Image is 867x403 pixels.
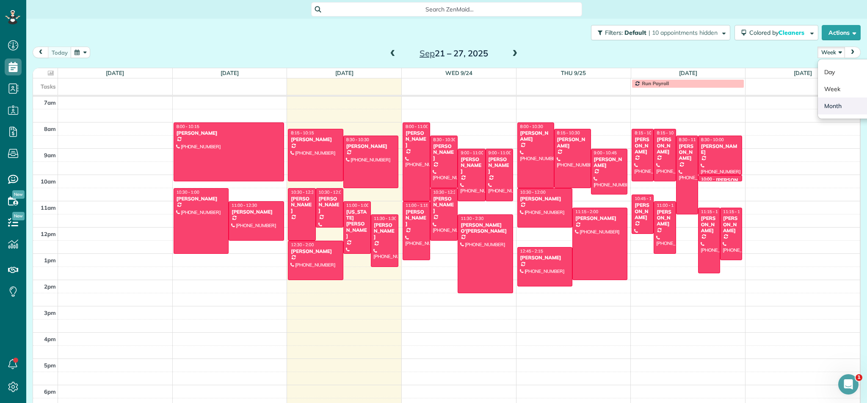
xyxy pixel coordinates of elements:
[838,374,859,395] iframe: Intercom live chat
[557,130,580,136] span: 8:15 - 10:30
[624,29,647,36] span: Default
[420,48,435,58] span: Sep
[445,69,472,76] a: Wed 9/24
[44,388,56,395] span: 6pm
[44,152,56,158] span: 9am
[845,47,861,58] button: next
[346,137,369,142] span: 8:30 - 10:30
[346,143,396,149] div: [PERSON_NAME]
[649,29,718,36] span: | 10 appointments hidden
[723,209,746,214] span: 11:15 - 1:15
[319,189,344,195] span: 10:30 - 12:00
[291,189,316,195] span: 10:30 - 12:30
[605,29,623,36] span: Filters:
[221,69,239,76] a: [DATE]
[557,136,588,149] div: [PERSON_NAME]
[401,49,507,58] h2: 21 – 27, 2025
[177,189,199,195] span: 10:30 - 1:00
[856,374,862,381] span: 1
[461,150,483,156] span: 9:00 - 11:00
[460,222,510,234] div: [PERSON_NAME] O'[PERSON_NAME]
[679,143,696,161] div: [PERSON_NAME]
[374,216,397,221] span: 11:30 - 1:30
[642,80,669,86] span: Run Payroll
[634,136,651,155] div: [PERSON_NAME]
[44,283,56,290] span: 2pm
[635,130,657,136] span: 8:15 - 10:15
[433,143,455,161] div: [PERSON_NAME]
[405,209,428,227] div: [PERSON_NAME]
[822,25,861,40] button: Actions
[176,196,226,202] div: [PERSON_NAME]
[520,189,546,195] span: 10:30 - 12:00
[44,336,56,342] span: 4pm
[433,189,458,195] span: 10:30 - 12:30
[44,125,56,132] span: 8am
[290,196,313,214] div: [PERSON_NAME]
[657,203,679,208] span: 11:00 - 1:00
[405,130,428,148] div: [PERSON_NAME]
[106,69,124,76] a: [DATE]
[749,29,807,36] span: Colored by
[290,136,340,142] div: [PERSON_NAME]
[679,137,702,142] span: 8:30 - 11:30
[779,29,806,36] span: Cleaners
[701,209,724,214] span: 11:15 - 1:45
[460,156,483,175] div: [PERSON_NAME]
[373,222,396,240] div: [PERSON_NAME]
[723,215,740,233] div: [PERSON_NAME]
[575,215,625,221] div: [PERSON_NAME]
[461,216,483,221] span: 11:30 - 2:30
[44,257,56,264] span: 1pm
[41,204,56,211] span: 11am
[716,177,757,183] div: [PERSON_NAME]
[488,156,511,175] div: [PERSON_NAME]
[33,47,49,58] button: prev
[290,248,340,254] div: [PERSON_NAME]
[406,203,428,208] span: 11:00 - 1:15
[587,25,730,40] a: Filters: Default | 10 appointments hidden
[177,124,199,129] span: 8:00 - 10:15
[176,130,282,136] div: [PERSON_NAME]
[346,209,368,239] div: [US_STATE][PERSON_NAME]
[701,137,724,142] span: 8:30 - 10:00
[634,202,651,220] div: [PERSON_NAME]
[231,209,281,215] div: [PERSON_NAME]
[817,47,845,58] button: Week
[520,124,543,129] span: 8:00 - 10:30
[433,196,455,214] div: [PERSON_NAME]
[291,242,314,247] span: 12:30 - 2:00
[41,178,56,185] span: 10am
[734,25,818,40] button: Colored byCleaners
[48,47,72,58] button: today
[794,69,812,76] a: [DATE]
[594,150,617,156] span: 9:00 - 10:45
[591,25,730,40] button: Filters: Default | 10 appointments hidden
[12,212,25,220] span: New
[232,203,257,208] span: 11:00 - 12:30
[635,196,660,201] span: 10:45 - 12:15
[701,143,740,156] div: [PERSON_NAME]
[44,362,56,369] span: 5pm
[41,231,56,237] span: 12pm
[656,209,673,227] div: [PERSON_NAME]
[520,130,552,142] div: [PERSON_NAME]
[656,136,673,155] div: [PERSON_NAME]
[433,137,456,142] span: 8:30 - 10:30
[575,209,598,214] span: 11:15 - 2:00
[520,196,570,202] div: [PERSON_NAME]
[44,309,56,316] span: 3pm
[594,156,625,169] div: [PERSON_NAME]
[346,203,369,208] span: 11:00 - 1:00
[291,130,314,136] span: 8:15 - 10:15
[318,196,341,214] div: [PERSON_NAME]
[335,69,353,76] a: [DATE]
[520,248,543,254] span: 12:45 - 2:15
[561,69,586,76] a: Thu 9/25
[679,69,697,76] a: [DATE]
[657,130,679,136] span: 8:15 - 10:15
[12,190,25,199] span: New
[701,215,718,233] div: [PERSON_NAME]
[520,255,570,261] div: [PERSON_NAME]
[489,150,511,156] span: 9:00 - 11:00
